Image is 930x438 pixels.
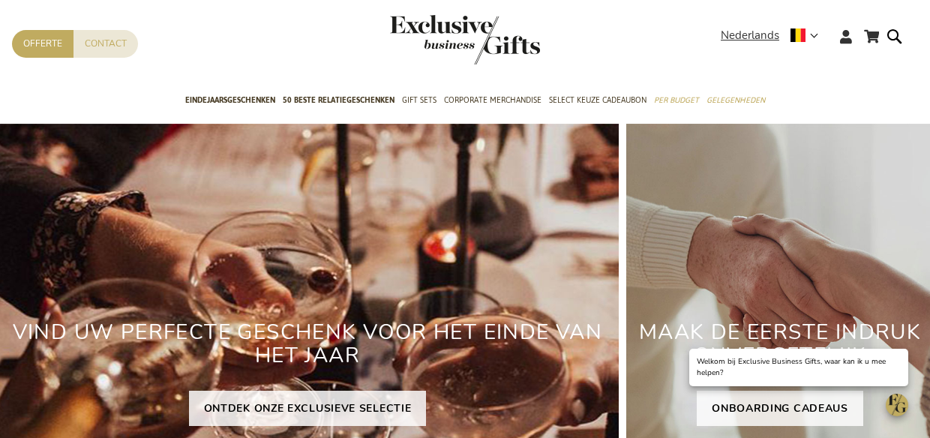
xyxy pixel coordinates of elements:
span: Eindejaarsgeschenken [185,92,275,108]
span: Gift Sets [402,92,436,108]
span: Gelegenheden [706,92,765,108]
a: ONBOARDING CADEAUS [697,391,863,426]
a: Contact [73,30,138,58]
img: Exclusive Business gifts logo [390,15,540,64]
span: Nederlands [721,27,779,44]
span: Select Keuze Cadeaubon [549,92,646,108]
div: Nederlands [721,27,828,44]
span: 50 beste relatiegeschenken [283,92,394,108]
a: ONTDEK ONZE EXCLUSIEVE SELECTIE [189,391,427,426]
span: Per Budget [654,92,699,108]
a: store logo [390,15,465,64]
a: Offerte [12,30,73,58]
span: Corporate Merchandise [444,92,541,108]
